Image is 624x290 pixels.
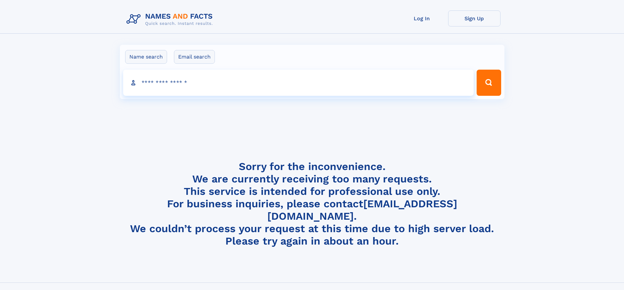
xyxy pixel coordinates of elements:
[448,10,501,26] a: Sign Up
[174,50,215,64] label: Email search
[125,50,167,64] label: Name search
[123,70,474,96] input: search input
[477,70,501,96] button: Search Button
[124,10,218,28] img: Logo Names and Facts
[267,197,457,222] a: [EMAIL_ADDRESS][DOMAIN_NAME]
[396,10,448,26] a: Log In
[124,160,501,247] h4: Sorry for the inconvenience. We are currently receiving too many requests. This service is intend...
